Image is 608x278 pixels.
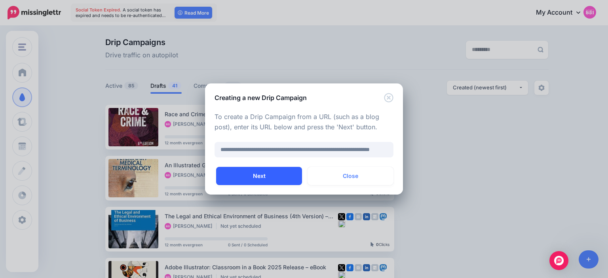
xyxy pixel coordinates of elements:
button: Close [308,167,393,185]
h5: Creating a new Drip Campaign [215,93,307,102]
button: Next [216,167,302,185]
button: Close [384,93,393,103]
p: To create a Drip Campaign from a URL (such as a blog post), enter its URL below and press the 'Ne... [215,112,393,132]
div: Open Intercom Messenger [549,251,568,270]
